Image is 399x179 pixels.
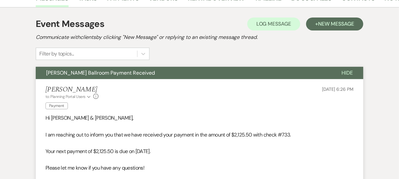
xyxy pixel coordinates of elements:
[322,86,354,92] span: [DATE] 6:26 PM
[45,86,98,94] h5: [PERSON_NAME]
[306,18,363,30] button: +New Message
[318,20,354,27] span: New Message
[45,164,354,172] p: Please let me know if you have any questions!
[36,67,331,79] button: [PERSON_NAME] Ballroom Payment Received
[45,147,354,156] p: Your next payment of $2,125.50 is due on [DATE].
[36,17,104,31] h1: Event Messages
[39,50,74,58] div: Filter by topics...
[331,67,363,79] button: Hide
[45,94,85,99] span: to: Planning Portal Users
[36,33,363,41] h2: Communicate with clients by clicking "New Message" or replying to an existing message thread.
[45,114,354,122] p: Hi [PERSON_NAME] & [PERSON_NAME],
[256,20,291,27] span: Log Message
[341,69,353,76] span: Hide
[46,69,155,76] span: [PERSON_NAME] Ballroom Payment Received
[45,131,354,139] p: I am reaching out to inform you that we have received your payment in the amount of $2,125.50 wit...
[45,102,68,109] span: Payment
[247,18,300,30] button: Log Message
[45,94,92,100] button: to: Planning Portal Users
